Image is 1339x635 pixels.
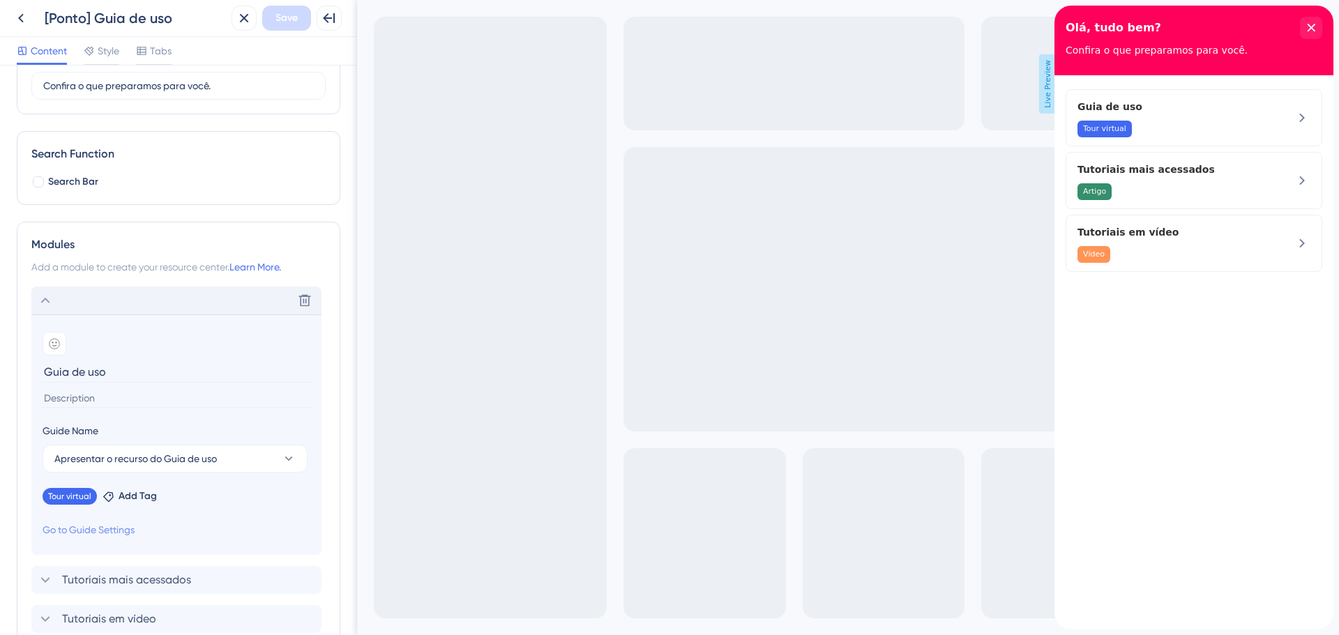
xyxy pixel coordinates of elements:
button: Save [262,6,311,31]
span: Apresentar o recurso do Guia de uso [54,450,217,467]
div: Tutoriais em vídeo [31,605,326,633]
span: Tutoriais mais acessados [62,572,191,588]
input: Header [43,361,313,383]
div: close resource center [245,11,268,33]
span: Vídeo [29,243,50,254]
div: 3 [93,6,97,17]
span: Save [275,10,298,26]
span: Add a module to create your resource center. [31,261,229,273]
span: Tour virtual [48,491,91,502]
input: Description [43,389,313,408]
span: Olá, tudo bem? [11,12,107,33]
span: Tour virtual [29,118,72,129]
button: Apresentar o recurso do Guia de uso [43,445,308,473]
span: Content [31,43,67,59]
span: Tutoriais em vídeo [23,218,187,235]
a: Learn More. [229,261,281,273]
div: Modules [31,236,326,253]
div: Guia de uso [23,93,209,132]
span: Guide Name [43,422,98,439]
span: Guia de uso [23,93,209,109]
span: Live Preview [682,54,699,114]
span: Add Tag [119,488,157,505]
span: Artigo [29,181,52,192]
input: Description [43,78,314,93]
div: Tutoriais mais acessados [31,566,326,594]
span: Guia de uso [26,2,84,19]
span: Tabs [150,43,172,59]
span: Search Bar [48,174,98,190]
a: Go to Guide Settings [43,521,135,538]
div: [Ponto] Guia de uso [45,8,226,28]
div: Tutoriais em vídeo [23,218,209,257]
span: Tutoriais em vídeo [62,611,156,627]
span: Confira o que preparamos para você. [11,39,193,50]
span: Style [98,43,119,59]
span: Tutoriais mais acessados [23,155,187,172]
div: Search Function [31,146,326,162]
div: Tutoriais mais acessados [23,155,209,194]
button: Add Tag [103,488,157,505]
